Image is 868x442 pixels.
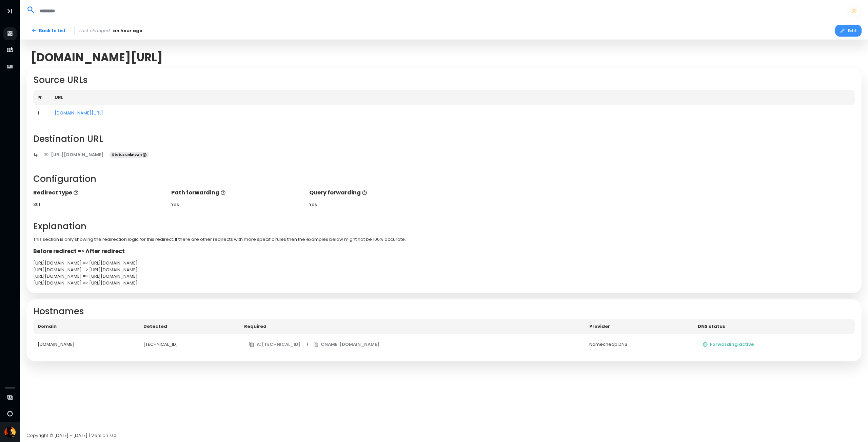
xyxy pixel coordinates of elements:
button: Edit [835,25,862,37]
p: Path forwarding [171,189,303,197]
div: [URL][DOMAIN_NAME] => [URL][DOMAIN_NAME] [33,273,855,280]
h2: Explanation [33,221,855,232]
p: This section is only showing the redirection logic for this redirect. If there are other redirect... [33,236,855,243]
div: 301 [33,201,165,208]
a: Back to List [26,25,70,37]
img: Avatar [4,427,16,438]
p: Before redirect => After redirect [33,247,855,255]
div: Namecheap DNS [589,341,689,348]
span: [DOMAIN_NAME][URL] [31,51,163,64]
div: [URL][DOMAIN_NAME] => [URL][DOMAIN_NAME] [33,260,855,267]
button: Toggle Aside [3,5,16,18]
button: Forwarding active [698,339,759,351]
div: [URL][DOMAIN_NAME] => [URL][DOMAIN_NAME] [33,267,855,273]
th: Domain [33,319,139,334]
button: CNAME: [DOMAIN_NAME] [309,339,384,351]
div: [DOMAIN_NAME] [38,341,135,348]
div: [URL][DOMAIN_NAME] => [URL][DOMAIN_NAME] [33,280,855,287]
th: URL [50,90,855,105]
button: A: [TECHNICAL_ID] [244,339,305,351]
div: Yes [309,201,441,208]
span: an hour ago [113,27,142,34]
span: Status unknown [110,152,149,159]
h2: Source URLs [33,75,855,85]
th: Provider [585,319,693,334]
div: Yes [171,201,303,208]
th: Detected [139,319,240,334]
span: Copyright © [DATE] - [DATE] | Version 1.0.0 [26,432,116,439]
p: Redirect type [33,189,165,197]
a: [DOMAIN_NAME][URL] [55,110,103,116]
td: [TECHNICAL_ID] [139,334,240,355]
div: 1 [38,110,46,117]
h2: Hostnames [33,306,855,317]
h2: Destination URL [33,134,855,144]
span: Last changed: [79,27,111,34]
th: # [33,90,50,105]
h2: Configuration [33,174,855,184]
th: Required [240,319,585,334]
p: Query forwarding [309,189,441,197]
a: [URL][DOMAIN_NAME] [39,149,109,161]
td: / [240,334,585,355]
th: DNS status [693,319,855,334]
